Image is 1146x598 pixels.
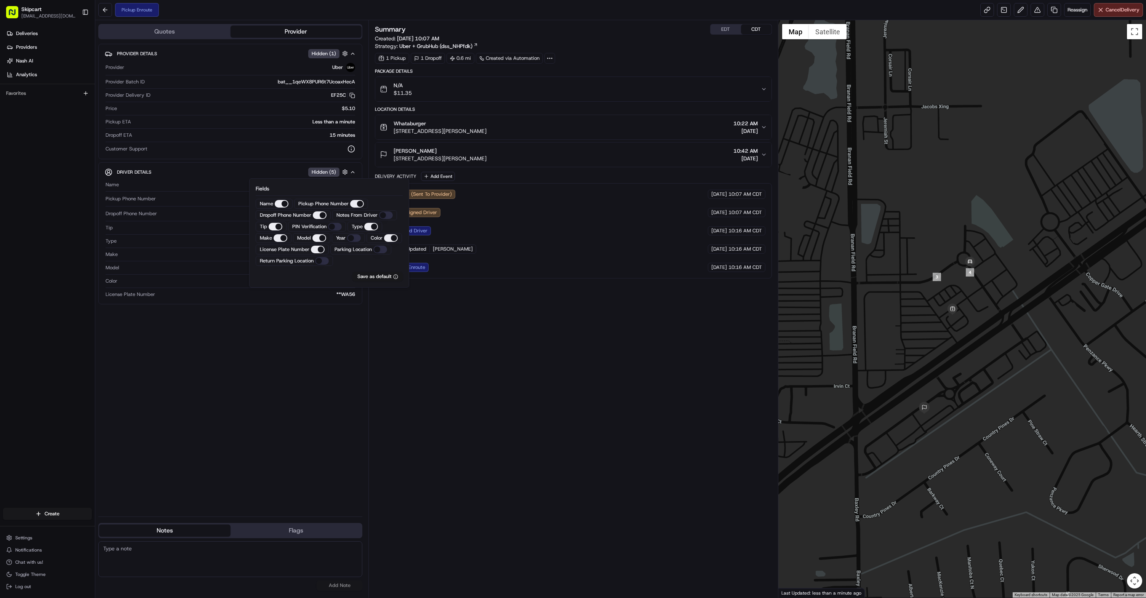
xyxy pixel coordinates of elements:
label: Return Parking Location [260,257,314,264]
button: Provider [230,26,362,38]
div: Created via Automation [476,53,543,64]
div: Location Details [375,106,772,112]
label: Notes From Driver [336,212,378,219]
div: Start new chat [34,73,125,80]
button: Show street map [782,24,809,39]
span: 10:16 AM CDT [728,246,762,253]
span: [EMAIL_ADDRESS][DOMAIN_NAME] [21,13,76,19]
a: Powered byPylon [54,168,92,174]
span: [PERSON_NAME] [433,246,473,253]
button: Save as default [357,273,398,280]
button: Hidden (5) [308,167,350,177]
span: Uber + GrubHub (dss_NHPfdk) [399,42,472,50]
span: 10:07 AM CDT [728,191,762,198]
span: 10:07 AM CDT [728,209,762,216]
span: Toggle Theme [15,571,46,577]
div: 1 Pickup [375,53,409,64]
button: Quotes [99,26,230,38]
span: $11.35 [394,89,412,97]
div: 0.6 mi [447,53,474,64]
label: Make [260,235,272,241]
span: Nash AI [16,58,33,64]
div: car [120,238,355,245]
span: Hidden ( 1 ) [312,50,336,57]
button: CancelDelivery [1094,3,1143,17]
a: Providers [3,41,95,53]
span: Knowledge Base [15,150,58,157]
div: $2.00 [116,224,355,231]
button: Skipcart [21,5,42,13]
button: Reassign [1064,3,1091,17]
button: Toggle fullscreen view [1127,24,1142,39]
button: Notifications [3,545,92,555]
span: Pickup ETA [106,118,131,125]
span: Whataburger [394,120,426,127]
label: Year [336,235,346,241]
button: Create [3,508,92,520]
span: [DATE] 10:07 AM [397,35,439,42]
span: Make [106,251,118,258]
span: 10:42 AM [733,147,758,155]
span: • [63,118,66,124]
span: Settings [15,535,32,541]
span: Log out [15,584,31,590]
button: Toggle Theme [3,569,92,580]
label: Name [260,200,273,207]
label: Color [371,235,383,241]
span: [STREET_ADDRESS][PERSON_NAME] [394,155,487,162]
button: CDT [741,24,771,34]
span: 10:16 AM CDT [728,264,762,271]
div: 3 [933,273,941,281]
span: Created (Sent To Provider) [392,191,452,198]
span: Dropoff Phone Number [106,210,157,217]
button: EF25C [331,92,355,99]
span: [DATE] [733,155,758,162]
span: 10:16 AM CDT [728,227,762,234]
span: Hidden ( 5 ) [312,169,336,176]
span: Assigned Driver [392,227,427,234]
span: [DATE] [711,227,727,234]
a: 💻API Documentation [61,147,125,160]
span: Notifications [15,547,42,553]
span: [DATE] [733,127,758,135]
span: Pickup Phone Number [106,195,156,202]
span: Map data ©2025 Google [1052,593,1093,597]
a: Analytics [3,69,95,81]
span: Uber [332,64,343,71]
span: Created: [375,35,439,42]
span: bat__1qeWX8PUR6t7UcoaxHecA [278,78,355,85]
span: Provider Details [117,51,157,57]
span: Analytics [16,71,37,78]
button: Map camera controls [1127,573,1142,588]
span: Tip [106,224,113,231]
a: Terms (opens in new tab) [1098,593,1109,597]
a: Uber + GrubHub (dss_NHPfdk) [399,42,478,50]
input: Clear [20,49,126,57]
button: Save as default [352,272,403,281]
img: Google [780,588,805,598]
span: N/A [394,82,412,89]
p: Fields [256,185,403,192]
label: PIN Verification [292,223,327,230]
span: Provider Batch ID [106,78,145,85]
div: 💻 [64,150,70,157]
label: Tip [260,223,267,230]
div: 1 Dropoff [411,53,445,64]
label: Type [352,223,363,230]
span: [DATE] [711,246,727,253]
button: Notes [99,524,230,537]
span: [DATE] [711,191,727,198]
span: Pylon [76,168,92,174]
span: Provider [106,64,124,71]
div: Past conversations [8,99,51,105]
p: Welcome 👋 [8,30,139,43]
button: Skipcart[EMAIL_ADDRESS][DOMAIN_NAME] [3,3,79,21]
div: Forte [122,264,355,271]
button: Show satellite imagery [809,24,847,39]
img: Nash [8,8,23,23]
div: Favorites [3,87,92,99]
span: API Documentation [72,150,122,157]
div: Last Updated: less than a minute ago [778,588,865,598]
div: Strategy: [375,42,478,50]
